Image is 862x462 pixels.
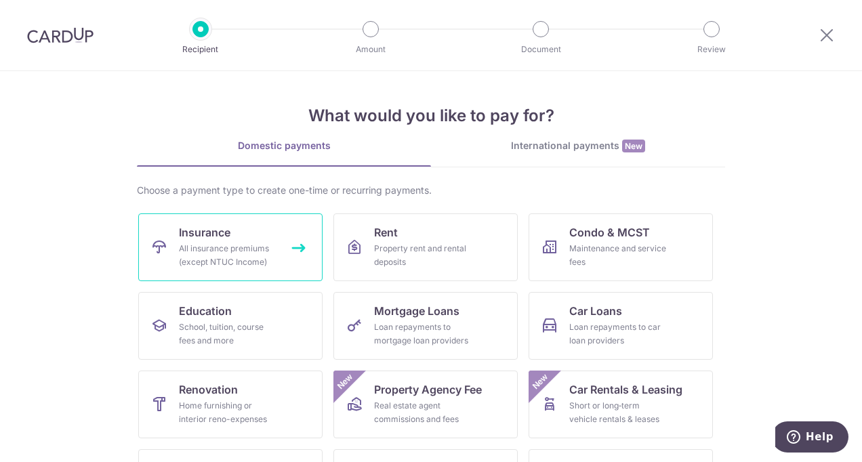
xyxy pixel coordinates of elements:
[334,371,356,393] span: New
[431,139,725,153] div: International payments
[179,381,238,398] span: Renovation
[138,213,323,281] a: InsuranceAll insurance premiums (except NTUC Income)
[374,303,459,319] span: Mortgage Loans
[661,43,762,56] p: Review
[374,399,472,426] div: Real estate agent commissions and fees
[622,140,645,152] span: New
[137,139,431,152] div: Domestic payments
[569,381,682,398] span: Car Rentals & Leasing
[137,104,725,128] h4: What would you like to pay for?
[529,292,713,360] a: Car LoansLoan repayments to car loan providers
[138,292,323,360] a: EducationSchool, tuition, course fees and more
[569,224,650,240] span: Condo & MCST
[179,242,276,269] div: All insurance premiums (except NTUC Income)
[179,320,276,348] div: School, tuition, course fees and more
[179,399,276,426] div: Home furnishing or interior reno-expenses
[321,43,421,56] p: Amount
[150,43,251,56] p: Recipient
[333,371,518,438] a: Property Agency FeeReal estate agent commissions and feesNew
[138,371,323,438] a: RenovationHome furnishing or interior reno-expenses
[775,421,848,455] iframe: Opens a widget where you can find more information
[179,303,232,319] span: Education
[529,371,552,393] span: New
[491,43,591,56] p: Document
[529,213,713,281] a: Condo & MCSTMaintenance and service fees
[374,242,472,269] div: Property rent and rental deposits
[333,292,518,360] a: Mortgage LoansLoan repayments to mortgage loan providers
[137,184,725,197] div: Choose a payment type to create one-time or recurring payments.
[374,381,482,398] span: Property Agency Fee
[374,224,398,240] span: Rent
[569,242,667,269] div: Maintenance and service fees
[179,224,230,240] span: Insurance
[529,371,713,438] a: Car Rentals & LeasingShort or long‑term vehicle rentals & leasesNew
[569,303,622,319] span: Car Loans
[333,213,518,281] a: RentProperty rent and rental deposits
[374,320,472,348] div: Loan repayments to mortgage loan providers
[569,320,667,348] div: Loan repayments to car loan providers
[569,399,667,426] div: Short or long‑term vehicle rentals & leases
[27,27,94,43] img: CardUp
